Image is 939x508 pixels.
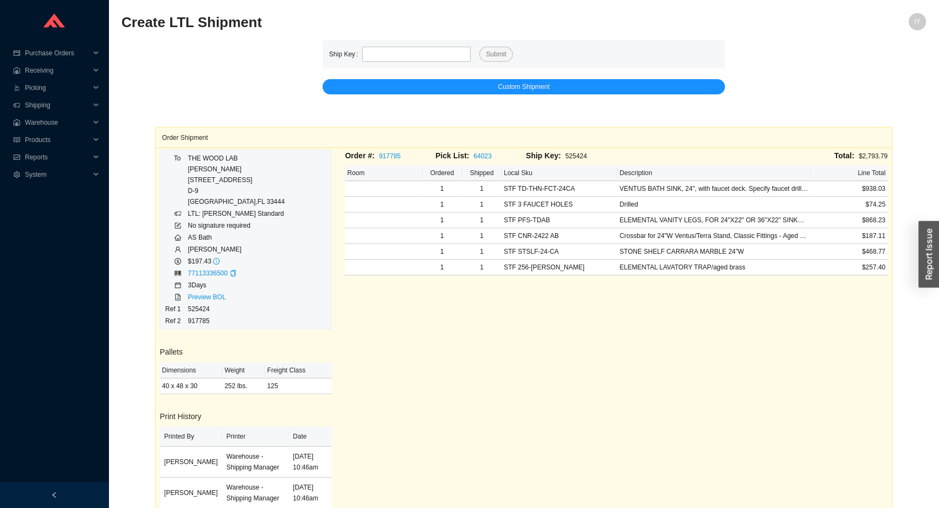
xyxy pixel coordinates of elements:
[501,165,618,181] th: Local Sku
[462,228,501,244] td: 1
[620,183,808,194] div: VENTUS BATH SINK, 24", with faucet deck. Specify faucet drilling if required./carrara marble
[379,152,401,160] a: 917785
[620,199,808,210] div: Drilled
[160,378,222,394] td: 40 x 48 x 30
[160,410,332,423] h3: Print History
[422,165,462,181] th: Ordered
[25,97,90,114] span: Shipping
[462,181,501,197] td: 1
[462,213,501,228] td: 1
[121,13,725,32] h2: Create LTL Shipment
[526,150,616,162] div: 525424
[175,294,181,300] span: file-pdf
[616,150,887,162] div: $2,793.79
[422,197,462,213] td: 1
[462,197,501,213] td: 1
[188,315,286,327] td: 917785
[160,427,222,447] th: Printed By
[288,427,332,447] th: Date
[188,303,286,315] td: 525424
[811,181,887,197] td: $938.03
[188,153,285,207] div: THE WOOD LAB [PERSON_NAME] [STREET_ADDRESS] D-9 [GEOGRAPHIC_DATA] , FL 33444
[188,220,286,232] td: No signature required
[13,137,21,143] span: read
[462,244,501,260] td: 1
[422,213,462,228] td: 1
[222,363,265,378] th: Weight
[345,165,422,181] th: Room
[422,181,462,197] td: 1
[811,213,887,228] td: $868.23
[834,151,854,160] span: Total:
[329,47,362,62] label: Ship Key
[422,260,462,275] td: 1
[175,246,181,253] span: user
[160,363,222,378] th: Dimensions
[160,447,222,478] td: [PERSON_NAME]
[165,152,188,208] td: To
[620,230,808,241] div: Crossbar for 24"W Ventus/Terra Stand, Classic Fittings - Aged Brass
[620,246,808,257] div: STONE SHELF CARRARA MARBLE 24”W
[501,228,618,244] td: STF CNR-2422 AB
[162,127,885,147] div: Order Shipment
[618,165,811,181] th: Description
[620,215,808,226] div: ELEMENTAL VANITY LEGS, FOR 24"X22" OR 36"X22" SINKS. NOT FOR TROUGH CONSOLES/aged brass
[501,244,618,260] td: STF STSLF-24-CA
[165,303,188,315] td: Ref 1
[222,427,289,447] th: Printer
[498,81,549,92] span: Custom Shipment
[914,13,920,30] span: IY
[811,244,887,260] td: $468.77
[620,262,808,273] div: ELEMENTAL LAVATORY TRAP/aged brass
[25,166,90,183] span: System
[51,492,57,498] span: left
[13,171,21,178] span: setting
[435,151,469,160] span: Pick List:
[13,154,21,160] span: fund
[422,228,462,244] td: 1
[160,346,332,358] h3: Pallets
[188,293,226,301] a: Preview BOL
[501,181,618,197] td: STF TD-THN-FCT-24CA
[462,260,501,275] td: 1
[501,213,618,228] td: STF PFS-TDAB
[165,315,188,327] td: Ref 2
[188,232,286,243] td: AS Bath
[811,197,887,213] td: $74.25
[473,152,491,160] a: 64023
[323,79,725,94] button: Custom Shipment
[25,44,90,62] span: Purchase Orders
[222,378,265,394] td: 252 lbs.
[811,228,887,244] td: $187.11
[462,165,501,181] th: Shipped
[175,234,181,241] span: home
[188,255,286,267] td: $197.43
[345,151,374,160] span: Order #:
[811,260,887,275] td: $257.40
[288,447,332,478] td: [DATE] 10:46am
[265,378,332,394] td: 125
[265,363,332,378] th: Freight Class
[230,270,236,276] span: copy
[501,197,618,213] td: STF 3 FAUCET HOLES
[222,447,289,478] td: Warehouse - Shipping Manager
[25,149,90,166] span: Reports
[175,258,181,265] span: dollar
[230,268,236,279] div: Copy
[188,269,228,277] a: 77113336500
[526,151,561,160] span: Ship Key:
[479,47,512,62] button: Submit
[188,279,286,291] td: 3 Day s
[811,165,887,181] th: Line Total
[175,282,181,288] span: calendar
[175,270,181,276] span: barcode
[25,114,90,131] span: Warehouse
[501,260,618,275] td: STF 256-[PERSON_NAME]
[25,131,90,149] span: Products
[175,222,181,229] span: form
[25,62,90,79] span: Receiving
[13,50,21,56] span: credit-card
[188,243,286,255] td: [PERSON_NAME]
[422,244,462,260] td: 1
[25,79,90,97] span: Picking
